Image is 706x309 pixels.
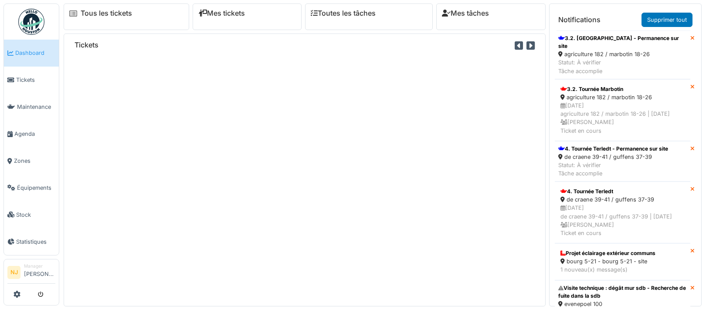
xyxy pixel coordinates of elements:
[4,67,59,94] a: Tickets
[24,263,55,282] li: [PERSON_NAME]
[558,145,668,153] div: 4. Tournée Terledt - Permanence sur site
[16,211,55,219] span: Stock
[14,157,55,165] span: Zones
[558,34,687,50] div: 3.2. [GEOGRAPHIC_DATA] - Permanence sur site
[81,9,132,17] a: Tous les tickets
[558,58,687,75] div: Statut: À vérifier Tâche accomplie
[558,161,668,178] div: Statut: À vérifier Tâche accomplie
[555,243,690,280] a: Projet éclairage extérieur communs bourg 5-21 - bourg 5-21 - site 1 nouveau(x) message(s)
[642,13,692,27] a: Supprimer tout
[560,204,685,237] div: [DATE] de craene 39-41 / guffens 37-39 | [DATE] [PERSON_NAME] Ticket en cours
[4,121,59,148] a: Agenda
[558,300,687,308] div: evenepoel 100
[7,263,55,284] a: NJ Manager[PERSON_NAME]
[17,184,55,192] span: Équipements
[560,249,685,257] div: Projet éclairage extérieur communs
[4,175,59,202] a: Équipements
[560,85,685,93] div: 3.2. Tournée Marbotin
[198,9,245,17] a: Mes tickets
[4,148,59,175] a: Zones
[560,93,685,101] div: agriculture 182 / marbotin 18-26
[75,41,98,49] h6: Tickets
[558,50,687,58] div: agriculture 182 / marbotin 18-26
[560,195,685,204] div: de craene 39-41 / guffens 37-39
[555,79,690,141] a: 3.2. Tournée Marbotin agriculture 182 / marbotin 18-26 [DATE]agriculture 182 / marbotin 18-26 | [...
[4,94,59,121] a: Maintenance
[560,101,685,135] div: [DATE] agriculture 182 / marbotin 18-26 | [DATE] [PERSON_NAME] Ticket en cours
[442,9,489,17] a: Mes tâches
[558,16,601,24] h6: Notifications
[16,76,55,84] span: Tickets
[4,228,59,255] a: Statistiques
[16,238,55,246] span: Statistiques
[4,201,59,228] a: Stock
[15,49,55,57] span: Dashboard
[558,284,687,300] div: Visite technique : dégât mur sdb - Recherche de fuite dans la sdb
[555,30,690,79] a: 3.2. [GEOGRAPHIC_DATA] - Permanence sur site agriculture 182 / marbotin 18-26 Statut: À vérifierT...
[560,257,685,265] div: bourg 5-21 - bourg 5-21 - site
[17,103,55,111] span: Maintenance
[24,263,55,269] div: Manager
[14,130,55,138] span: Agenda
[560,188,685,195] div: 4. Tournée Terledt
[311,9,376,17] a: Toutes les tâches
[555,141,690,182] a: 4. Tournée Terledt - Permanence sur site de craene 39-41 / guffens 37-39 Statut: À vérifierTâche ...
[7,266,20,279] li: NJ
[555,181,690,243] a: 4. Tournée Terledt de craene 39-41 / guffens 37-39 [DATE]de craene 39-41 / guffens 37-39 | [DATE]...
[18,9,44,35] img: Badge_color-CXgf-gQk.svg
[558,153,668,161] div: de craene 39-41 / guffens 37-39
[560,265,685,274] div: 1 nouveau(x) message(s)
[4,40,59,67] a: Dashboard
